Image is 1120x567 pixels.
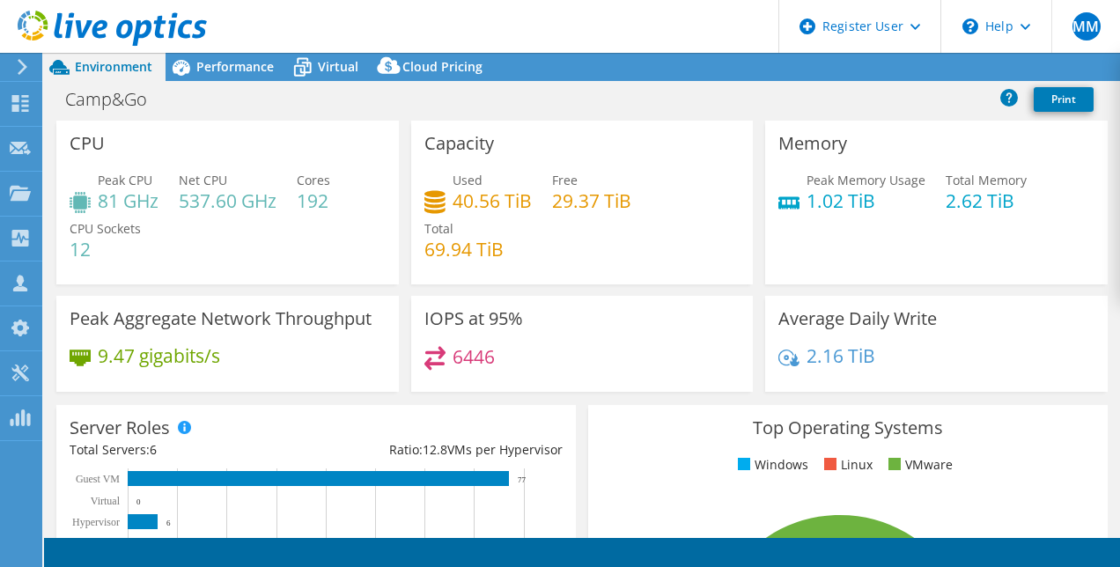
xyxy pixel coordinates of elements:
[518,475,527,484] text: 77
[98,346,220,365] h4: 9.47 gigabits/s
[1034,87,1094,112] a: Print
[179,172,227,188] span: Net CPU
[453,347,495,366] h4: 6446
[962,18,978,34] svg: \n
[552,172,578,188] span: Free
[424,239,504,259] h4: 69.94 TiB
[402,58,483,75] span: Cloud Pricing
[423,441,447,458] span: 12.8
[807,191,925,210] h4: 1.02 TiB
[72,516,120,528] text: Hypervisor
[453,172,483,188] span: Used
[318,58,358,75] span: Virtual
[98,191,158,210] h4: 81 GHz
[778,134,847,153] h3: Memory
[601,418,1094,438] h3: Top Operating Systems
[179,191,276,210] h4: 537.60 GHz
[807,172,925,188] span: Peak Memory Usage
[76,473,120,485] text: Guest VM
[946,191,1027,210] h4: 2.62 TiB
[70,134,105,153] h3: CPU
[552,191,631,210] h4: 29.37 TiB
[424,309,523,328] h3: IOPS at 95%
[70,440,316,460] div: Total Servers:
[150,441,157,458] span: 6
[453,191,532,210] h4: 40.56 TiB
[136,497,141,506] text: 0
[1072,12,1101,40] span: MM
[820,455,873,475] li: Linux
[424,220,453,237] span: Total
[424,134,494,153] h3: Capacity
[75,58,152,75] span: Environment
[166,519,171,527] text: 6
[70,309,372,328] h3: Peak Aggregate Network Throughput
[70,220,141,237] span: CPU Sockets
[70,418,170,438] h3: Server Roles
[98,172,152,188] span: Peak CPU
[946,172,1027,188] span: Total Memory
[297,191,330,210] h4: 192
[778,309,937,328] h3: Average Daily Write
[297,172,330,188] span: Cores
[807,346,875,365] h4: 2.16 TiB
[196,58,274,75] span: Performance
[91,495,121,507] text: Virtual
[70,239,141,259] h4: 12
[884,455,953,475] li: VMware
[57,90,174,109] h1: Camp&Go
[316,440,563,460] div: Ratio: VMs per Hypervisor
[733,455,808,475] li: Windows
